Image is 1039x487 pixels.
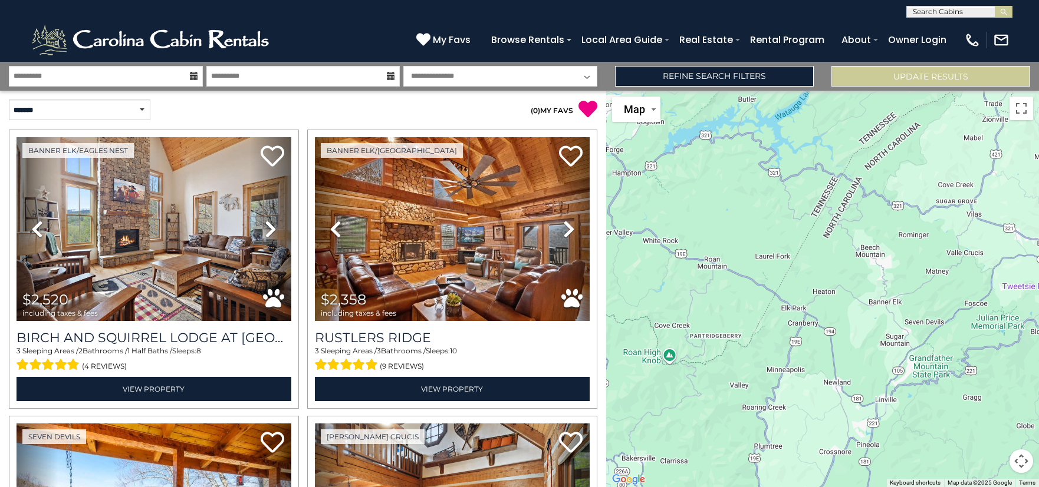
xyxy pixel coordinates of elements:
[196,346,201,355] span: 8
[831,66,1030,87] button: Update Results
[17,346,21,355] span: 3
[377,346,381,355] span: 3
[17,377,291,401] a: View Property
[315,346,590,374] div: Sleeping Areas / Bathrooms / Sleeps:
[948,479,1012,486] span: Map data ©2025 Google
[22,291,68,308] span: $2,520
[315,346,319,355] span: 3
[22,309,98,317] span: including taxes & fees
[17,330,291,346] h3: Birch and Squirrel Lodge at Eagles Nest
[261,144,284,170] a: Add to favorites
[615,66,814,87] a: Refine Search Filters
[82,359,127,374] span: (4 reviews)
[609,472,648,487] img: Google
[576,29,668,50] a: Local Area Guide
[559,430,583,456] a: Add to favorites
[1019,479,1035,486] a: Terms (opens in new tab)
[882,29,952,50] a: Owner Login
[321,291,366,308] span: $2,358
[836,29,877,50] a: About
[1010,449,1033,473] button: Map camera controls
[533,106,538,115] span: 0
[993,32,1010,48] img: mail-regular-white.png
[612,97,660,122] button: Change map style
[315,330,590,346] a: Rustlers Ridge
[559,144,583,170] a: Add to favorites
[321,309,396,317] span: including taxes & fees
[1010,97,1033,120] button: Toggle fullscreen view
[22,143,134,158] a: Banner Elk/Eagles Nest
[624,103,645,115] span: Map
[17,346,291,374] div: Sleeping Areas / Bathrooms / Sleeps:
[890,479,941,487] button: Keyboard shortcuts
[609,472,648,487] a: Open this area in Google Maps (opens a new window)
[321,143,463,158] a: Banner Elk/[GEOGRAPHIC_DATA]
[78,346,83,355] span: 2
[321,429,425,444] a: [PERSON_NAME] Crucis
[380,359,424,374] span: (9 reviews)
[416,32,474,48] a: My Favs
[261,430,284,456] a: Add to favorites
[127,346,172,355] span: 1 Half Baths /
[22,429,86,444] a: Seven Devils
[17,137,291,321] img: thumbnail_164375138.jpeg
[964,32,981,48] img: phone-regular-white.png
[531,106,540,115] span: ( )
[485,29,570,50] a: Browse Rentals
[17,330,291,346] a: Birch and Squirrel Lodge at [GEOGRAPHIC_DATA]
[744,29,830,50] a: Rental Program
[315,377,590,401] a: View Property
[433,32,471,47] span: My Favs
[29,22,274,58] img: White-1-2.png
[673,29,739,50] a: Real Estate
[315,137,590,321] img: thumbnail_165438954.jpeg
[450,346,457,355] span: 10
[531,106,573,115] a: (0)MY FAVS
